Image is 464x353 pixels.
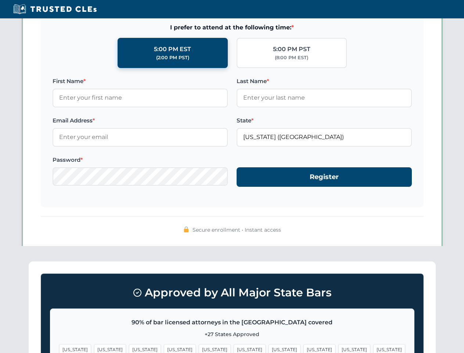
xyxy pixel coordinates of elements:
[237,167,412,187] button: Register
[273,44,310,54] div: 5:00 PM PST
[53,77,228,86] label: First Name
[59,318,405,327] p: 90% of bar licensed attorneys in the [GEOGRAPHIC_DATA] covered
[237,116,412,125] label: State
[193,226,281,234] span: Secure enrollment • Instant access
[237,128,412,146] input: Florida (FL)
[154,44,191,54] div: 5:00 PM EST
[53,23,412,32] span: I prefer to attend at the following time:
[53,156,228,164] label: Password
[183,227,189,232] img: 🔒
[275,54,308,61] div: (8:00 PM EST)
[53,89,228,107] input: Enter your first name
[237,89,412,107] input: Enter your last name
[50,283,414,303] h3: Approved by All Major State Bars
[156,54,189,61] div: (2:00 PM PST)
[237,77,412,86] label: Last Name
[53,128,228,146] input: Enter your email
[53,116,228,125] label: Email Address
[11,4,99,15] img: Trusted CLEs
[59,330,405,338] p: +27 States Approved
